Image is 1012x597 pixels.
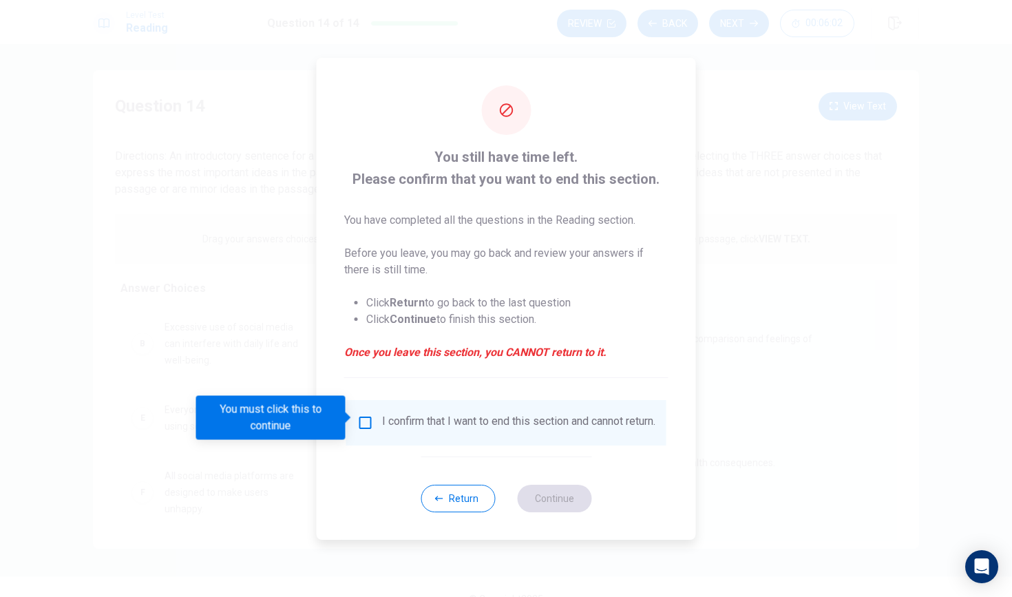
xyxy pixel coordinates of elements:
li: Click to finish this section. [366,311,668,328]
strong: Continue [390,313,436,326]
p: Before you leave, you may go back and review your answers if there is still time. [344,245,668,278]
div: Open Intercom Messenger [965,550,998,583]
div: I confirm that I want to end this section and cannot return. [382,415,655,431]
strong: Return [390,296,425,309]
em: Once you leave this section, you CANNOT return to it. [344,344,668,361]
button: Continue [517,485,591,512]
p: You have completed all the questions in the Reading section. [344,212,668,229]
span: You still have time left. Please confirm that you want to end this section. [344,146,668,190]
span: You must click this to continue [357,415,374,431]
button: Return [421,485,495,512]
li: Click to go back to the last question [366,295,668,311]
div: You must click this to continue [196,396,346,440]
